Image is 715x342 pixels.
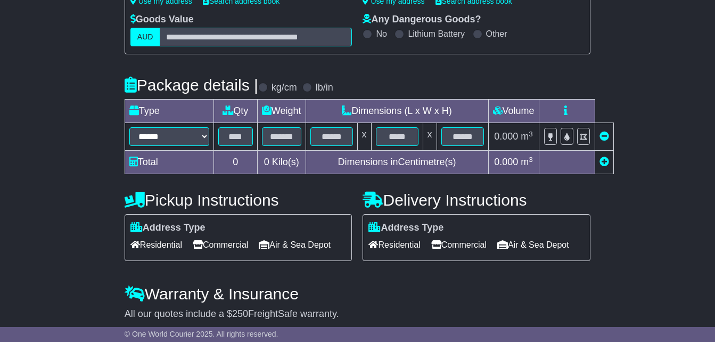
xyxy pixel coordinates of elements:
[306,151,488,174] td: Dimensions in Centimetre(s)
[521,131,533,142] span: m
[125,76,258,94] h4: Package details |
[125,330,278,338] span: © One World Courier 2025. All rights reserved.
[130,14,194,26] label: Goods Value
[125,100,213,123] td: Type
[257,151,306,174] td: Kilo(s)
[486,29,507,39] label: Other
[259,237,331,253] span: Air & Sea Depot
[529,130,533,138] sup: 3
[272,82,297,94] label: kg/cm
[368,222,443,234] label: Address Type
[423,123,437,151] td: x
[125,285,590,303] h4: Warranty & Insurance
[306,100,488,123] td: Dimensions (L x W x H)
[125,308,590,320] div: All our quotes include a $ FreightSafe warranty.
[363,14,481,26] label: Any Dangerous Goods?
[130,28,160,46] label: AUD
[408,29,465,39] label: Lithium Battery
[368,237,420,253] span: Residential
[213,151,257,174] td: 0
[599,131,609,142] a: Remove this item
[264,157,269,167] span: 0
[232,308,248,319] span: 250
[130,237,182,253] span: Residential
[125,191,352,209] h4: Pickup Instructions
[488,100,539,123] td: Volume
[376,29,387,39] label: No
[363,191,590,209] h4: Delivery Instructions
[213,100,257,123] td: Qty
[599,157,609,167] a: Add new item
[193,237,248,253] span: Commercial
[431,237,487,253] span: Commercial
[130,222,206,234] label: Address Type
[357,123,371,151] td: x
[529,156,533,164] sup: 3
[494,157,518,167] span: 0.000
[316,82,333,94] label: lb/in
[497,237,569,253] span: Air & Sea Depot
[125,151,213,174] td: Total
[257,100,306,123] td: Weight
[521,157,533,167] span: m
[494,131,518,142] span: 0.000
